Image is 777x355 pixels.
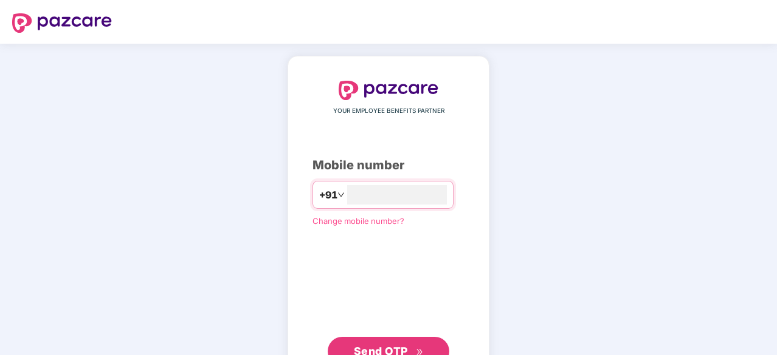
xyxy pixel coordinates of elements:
img: logo [12,13,112,33]
span: YOUR EMPLOYEE BENEFITS PARTNER [333,106,444,116]
img: logo [339,81,438,100]
div: Mobile number [313,156,464,175]
span: down [337,191,345,198]
a: Change mobile number? [313,216,404,226]
span: +91 [319,188,337,203]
